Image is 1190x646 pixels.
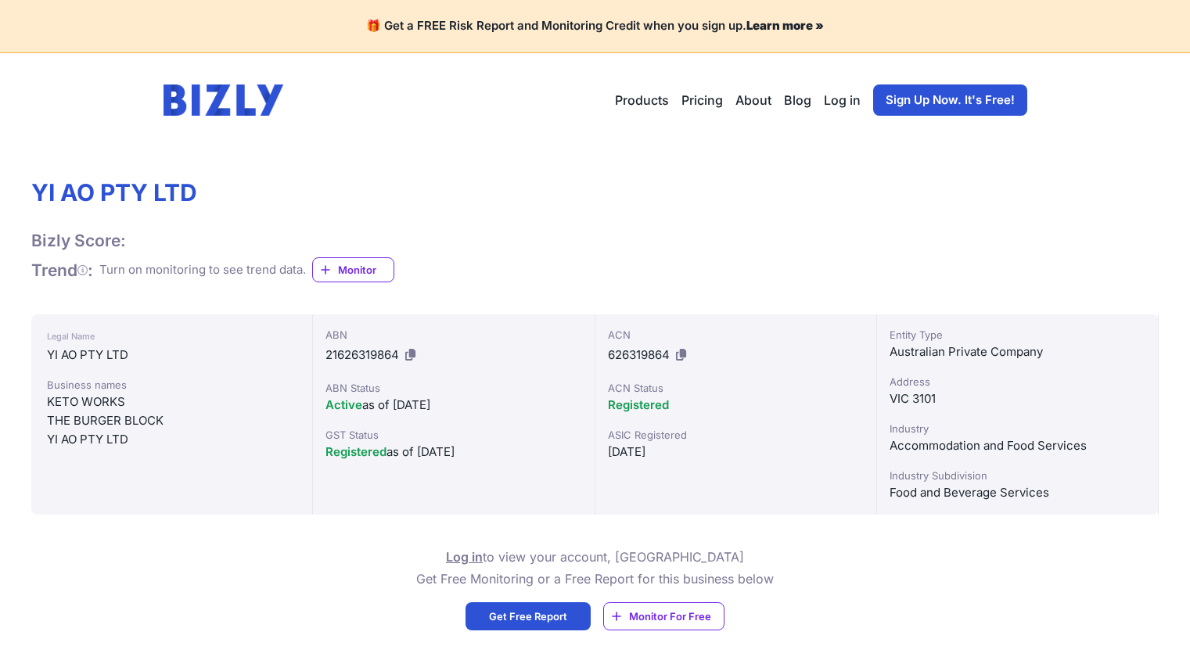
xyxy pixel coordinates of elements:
h1: Trend : [31,260,93,281]
div: ACN [608,327,864,343]
span: Monitor For Free [629,608,711,624]
a: Log in [824,91,861,109]
div: ABN [325,327,581,343]
div: THE BURGER BLOCK [47,411,297,430]
div: ABN Status [325,380,581,396]
div: [DATE] [608,443,864,461]
a: Monitor For Free [603,602,724,630]
a: Get Free Report [466,602,591,630]
div: Turn on monitoring to see trend data. [99,261,306,279]
span: Registered [325,444,386,459]
span: Active [325,397,362,412]
a: Log in [446,549,483,565]
div: VIC 3101 [890,389,1145,408]
div: Food and Beverage Services [890,483,1145,502]
div: Industry [890,421,1145,436]
h1: Bizly Score: [31,230,126,251]
div: Address [890,374,1145,389]
div: Australian Private Company [890,343,1145,361]
h4: 🎁 Get a FREE Risk Report and Monitoring Credit when you sign up. [19,19,1171,34]
p: to view your account, [GEOGRAPHIC_DATA] Get Free Monitoring or a Free Report for this business below [416,546,774,590]
h1: YI AO PTY LTD [31,178,394,206]
div: GST Status [325,427,581,443]
div: as of [DATE] [325,396,581,415]
div: as of [DATE] [325,443,581,461]
div: KETO WORKS [47,393,297,411]
div: Legal Name [47,327,297,346]
span: 626319864 [608,347,670,362]
span: Registered [608,397,669,412]
div: ACN Status [608,380,864,396]
div: YI AO PTY LTD [47,346,297,364]
span: Monitor [338,262,394,278]
a: Monitor [312,257,394,282]
div: Business names [47,377,297,393]
a: Learn more » [746,18,824,33]
a: Sign Up Now. It's Free! [873,84,1027,116]
div: Entity Type [890,327,1145,343]
div: Industry Subdivision [890,468,1145,483]
div: YI AO PTY LTD [47,430,297,449]
span: Get Free Report [489,608,567,624]
a: About [735,91,771,109]
div: Accommodation and Food Services [890,436,1145,455]
div: ASIC Registered [608,427,864,443]
button: Products [615,91,669,109]
span: 21626319864 [325,347,399,362]
a: Pricing [681,91,723,109]
a: Blog [784,91,811,109]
